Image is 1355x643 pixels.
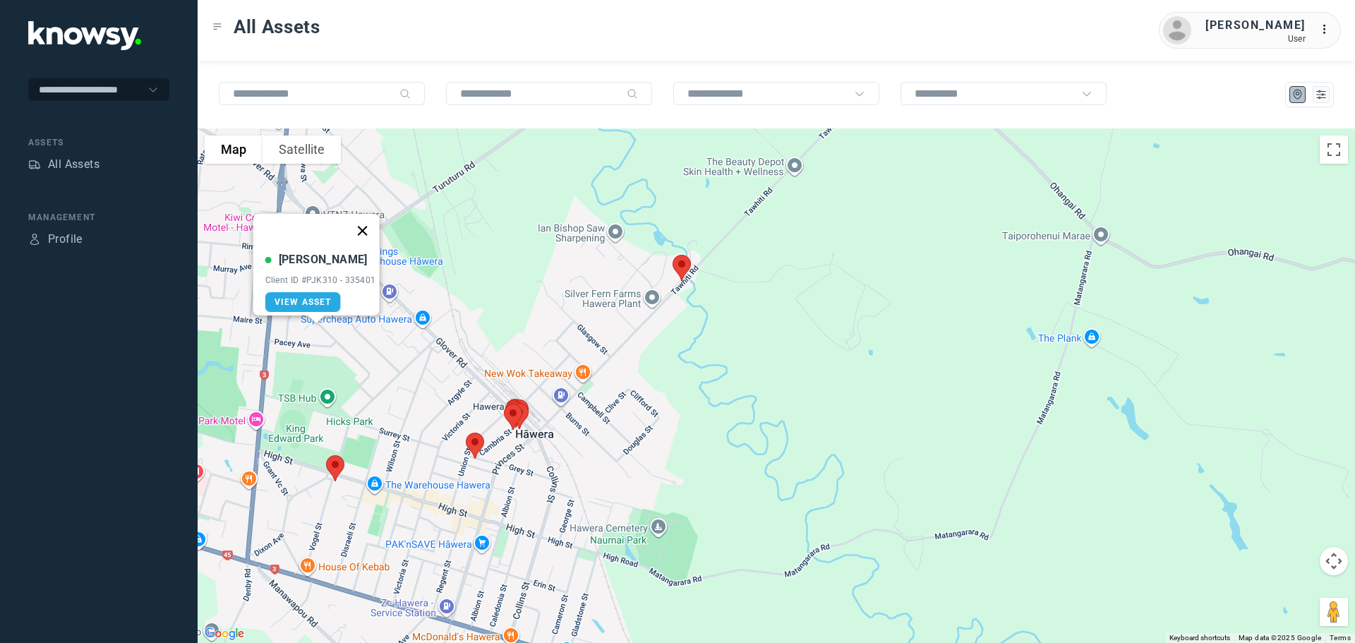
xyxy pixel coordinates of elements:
a: Terms (opens in new tab) [1330,634,1351,642]
div: : [1320,21,1337,38]
div: List [1315,88,1327,101]
div: Toggle Menu [212,22,222,32]
div: Profile [28,233,41,246]
div: Assets [28,158,41,171]
button: Keyboard shortcuts [1169,633,1230,643]
div: All Assets [48,156,100,173]
div: Management [28,211,169,224]
div: User [1205,34,1306,44]
button: Close [345,214,379,248]
img: Google [201,625,248,643]
a: Open this area in Google Maps (opens a new window) [201,625,248,643]
img: avatar.png [1163,16,1191,44]
button: Map camera controls [1320,547,1348,575]
div: Search [627,88,638,100]
div: [PERSON_NAME] [1205,17,1306,34]
tspan: ... [1320,24,1335,35]
a: ProfileProfile [28,231,83,248]
div: [PERSON_NAME] [279,251,368,268]
div: Profile [48,231,83,248]
button: Toggle fullscreen view [1320,136,1348,164]
a: AssetsAll Assets [28,156,100,173]
span: Map data ©2025 Google [1239,634,1321,642]
div: Map [1291,88,1304,101]
div: Search [399,88,411,100]
span: All Assets [234,14,320,40]
button: Drag Pegman onto the map to open Street View [1320,598,1348,626]
button: Show street map [205,136,263,164]
button: Show satellite imagery [263,136,341,164]
div: : [1320,21,1337,40]
img: Application Logo [28,21,141,50]
div: Assets [28,136,169,149]
span: View Asset [275,297,332,307]
a: View Asset [265,292,341,312]
div: Client ID #PJK310 - 335401 [265,275,376,285]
